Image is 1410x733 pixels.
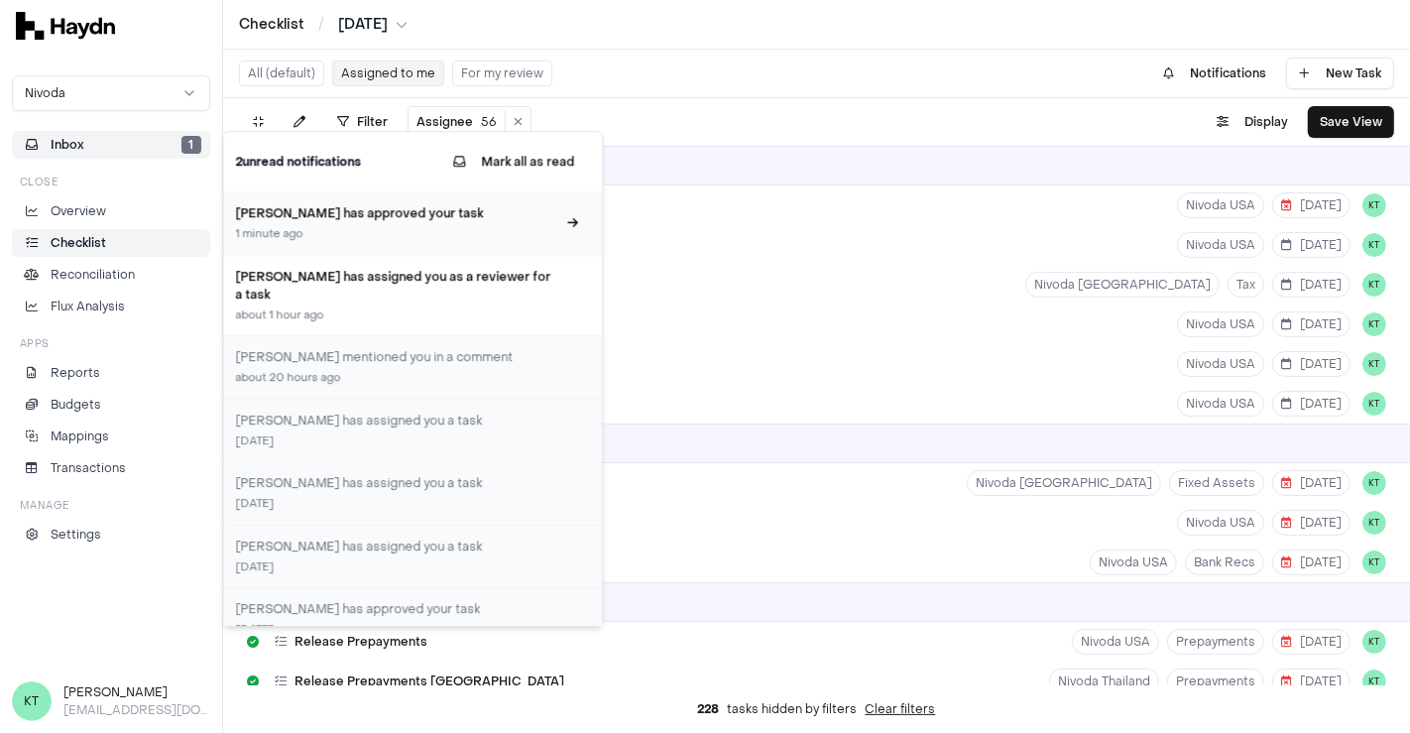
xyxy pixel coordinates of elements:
[1177,311,1264,337] button: Nivoda USA
[20,498,69,513] h3: Manage
[51,459,126,477] p: Transactions
[1167,669,1264,694] button: Prepayments
[235,153,361,171] h2: 2 unread notification s
[1272,311,1351,337] button: [DATE]
[1090,550,1177,575] button: Nivoda USA
[1205,106,1300,138] button: Display
[1281,515,1342,531] span: [DATE]
[1362,670,1386,693] span: KT
[1281,554,1342,570] span: [DATE]
[12,229,210,257] a: Checklist
[332,61,444,86] button: Assigned to me
[1281,673,1342,689] span: [DATE]
[452,61,552,86] button: For my review
[1185,550,1264,575] button: Bank Recs
[51,202,106,220] p: Overview
[1151,58,1278,89] button: Notifications
[1281,634,1342,650] span: [DATE]
[235,370,555,387] div: about 20 hours ago
[235,600,555,618] h3: [PERSON_NAME] has approved your task
[866,701,936,717] button: Clear filters
[1177,192,1264,218] button: Nivoda USA
[235,204,555,222] h3: [PERSON_NAME] has approved your task
[235,433,555,450] div: [DATE]
[1072,629,1159,655] button: Nivoda USA
[12,261,210,289] a: Reconciliation
[294,634,427,650] span: Release Prepayments
[1362,233,1386,257] button: KT
[437,144,590,180] button: Mark all as read
[1362,471,1386,495] button: KT
[63,701,210,719] p: [EMAIL_ADDRESS][DOMAIN_NAME]
[181,136,201,154] span: 1
[239,15,304,35] a: Checklist
[12,521,210,549] a: Settings
[1362,352,1386,376] button: KT
[1167,629,1264,655] button: Prepayments
[51,234,106,252] p: Checklist
[20,175,59,189] h3: Close
[235,268,555,304] h3: [PERSON_NAME] has assigned you as a reviewer for a task
[12,197,210,225] a: Overview
[1177,391,1264,417] button: Nivoda USA
[1362,550,1386,574] button: KT
[416,114,473,130] span: Assignee
[967,470,1161,496] button: Nivoda [GEOGRAPHIC_DATA]
[1272,510,1351,536] button: [DATE]
[1177,351,1264,377] button: Nivoda USA
[338,15,408,35] button: [DATE]
[235,307,555,324] div: about 1 hour ago
[1362,630,1386,654] button: KT
[20,336,50,351] h3: Apps
[239,15,408,35] nav: breadcrumb
[1272,351,1351,377] button: [DATE]
[338,15,388,35] span: [DATE]
[235,538,555,555] h3: [PERSON_NAME] has assigned you a task
[12,293,210,320] a: Flux Analysis
[1272,272,1351,298] button: [DATE]
[1362,193,1386,217] button: KT
[235,226,555,243] div: 1 minute ago
[63,683,210,701] h3: [PERSON_NAME]
[235,559,555,576] div: [DATE]
[239,61,324,86] button: All (default)
[223,685,1410,733] div: tasks hidden by filters
[12,359,210,387] a: Reports
[1281,197,1342,213] span: [DATE]
[51,396,101,414] p: Budgets
[1272,391,1351,417] button: [DATE]
[1362,312,1386,336] button: KT
[1308,106,1394,138] button: Save View
[1177,232,1264,258] button: Nivoda USA
[51,266,135,284] p: Reconciliation
[1286,58,1394,89] button: New Task
[1281,396,1342,412] span: [DATE]
[12,454,210,482] a: Transactions
[51,526,101,544] p: Settings
[314,14,328,34] span: /
[1272,232,1351,258] button: [DATE]
[294,673,564,689] span: Release Prepayments [GEOGRAPHIC_DATA]
[1228,272,1264,298] button: Tax
[1281,475,1342,491] span: [DATE]
[235,412,555,429] h3: [PERSON_NAME] has assigned you a task
[1362,511,1386,535] button: KT
[1281,316,1342,332] span: [DATE]
[1272,470,1351,496] button: [DATE]
[51,136,84,154] span: Inbox
[1281,277,1342,293] span: [DATE]
[1362,273,1386,297] button: KT
[325,106,400,138] button: Filter
[1169,470,1264,496] button: Fixed Assets
[409,110,506,134] button: Assignee56
[1025,272,1220,298] button: Nivoda [GEOGRAPHIC_DATA]
[51,298,125,315] p: Flux Analysis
